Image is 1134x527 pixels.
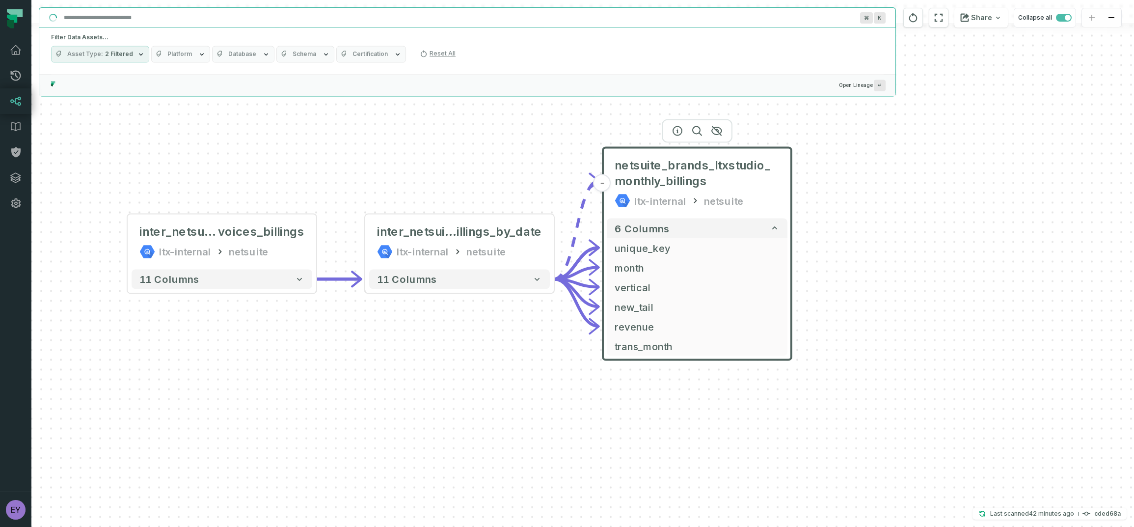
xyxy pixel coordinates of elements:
button: revenue [607,317,787,336]
div: ltx-internal [397,244,449,259]
p: Last scanned [990,509,1074,519]
g: Edge from 3b536edc3f0e3da4b6ce07340c214517 to 1f3414017e294ea5ee5ce9678d2441a5 [554,279,599,306]
button: - [594,174,611,192]
img: avatar of eyal [6,500,26,520]
div: Check out these product tours to help you get started with Foundational. [14,55,183,79]
span: 2 Filtered [105,50,133,58]
span: vertical [615,280,780,295]
span: Database [228,50,256,58]
button: Share [954,8,1008,28]
div: netsuite [704,193,743,209]
button: Asset Type2 Filtered [51,46,149,62]
div: inter_netsuite_brands_ltxstudio_invoices_billings_by_date [377,224,542,240]
button: month [607,258,787,277]
span: inter_netsuite_brands_ltxstudio_in [139,224,218,240]
button: vertical [607,277,787,297]
button: Tasks [131,306,196,346]
div: netsuite [466,244,506,259]
span: Asset Type [67,50,103,58]
div: 1Find your Data Assets [18,128,178,144]
span: Tasks [153,331,174,338]
button: Messages [65,306,131,346]
button: Mark as completed [38,216,113,226]
span: trans_month [615,339,780,354]
span: unique_key [615,241,780,255]
div: 3Data Catalog [18,287,178,303]
div: Lineage Graph [38,253,166,263]
div: inter_netsuite_brands_ltxstudio_invoices_billings [139,224,304,240]
span: voices_billings [218,224,304,240]
span: month [615,260,780,275]
div: Find your Data Assets [38,132,166,141]
button: Certification [336,46,406,62]
g: Edge from 3b536edc3f0e3da4b6ce07340c214517 to 1f3414017e294ea5ee5ce9678d2441a5 [554,181,599,279]
span: inter_netsuite_brands_ltxstudio_invoices_b [377,224,457,240]
button: new_tail [607,297,787,317]
button: Reset All [416,46,459,61]
span: Press ↵ to add a new Data Asset to the graph [874,80,886,91]
div: Data Catalog [38,291,166,301]
p: About 5 minutes [130,90,187,100]
g: Edge from 3b536edc3f0e3da4b6ce07340c214517 to 1f3414017e294ea5ee5ce9678d2441a5 [554,279,599,326]
button: unique_key [607,238,787,258]
span: Home [23,331,43,338]
div: Suggestions [39,68,895,74]
span: Platform [167,50,192,58]
span: new_tail [615,300,780,314]
h5: Filter Data Assets... [51,33,884,41]
g: Edge from 3b536edc3f0e3da4b6ce07340c214517 to 1f3414017e294ea5ee5ce9678d2441a5 [554,248,599,279]
g: Edge from 3b536edc3f0e3da4b6ce07340c214517 to 1f3414017e294ea5ee5ce9678d2441a5 [554,279,599,287]
div: netsuite [229,244,268,259]
button: zoom out [1102,8,1121,28]
h1: Tasks [83,4,115,21]
button: Take the tour [38,176,105,196]
span: Messages [81,331,115,338]
span: 11 columns [377,273,437,285]
span: 6 columns [615,222,670,234]
span: 11 columns [139,273,199,285]
button: Schema [276,46,334,62]
button: Database [212,46,274,62]
div: ltx-internal [159,244,211,259]
button: trans_month [607,336,787,356]
button: Last scanned[DATE] 1:51:10 PMcded68a [972,508,1127,520]
div: Welcome, eyal! [14,38,183,55]
span: Certification [352,50,388,58]
span: revenue [615,319,780,334]
span: Press ⌘ + K to focus the search bar [860,12,873,24]
relative-time: Aug 24, 2025, 1:51 PM GMT+3 [1029,510,1074,517]
div: Close [172,4,190,22]
button: Collapse all [1014,8,1076,28]
h4: cded68a [1094,511,1121,517]
span: netsuite_brands_ltxstudio_monthly_billings [615,158,780,189]
span: Press ⌘ + K to focus the search bar [874,12,886,24]
span: illings_by_date [457,224,542,240]
div: ltx-internal [634,193,686,209]
button: Platform [151,46,210,62]
p: 5 steps [10,90,35,100]
span: Schema [293,50,316,58]
g: Edge from 3b536edc3f0e3da4b6ce07340c214517 to 1f3414017e294ea5ee5ce9678d2441a5 [554,267,599,279]
div: Quickly find the right data asset in your stack. [38,148,171,168]
span: Open Lineage [839,80,886,91]
div: 2Lineage Graph [18,250,178,266]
